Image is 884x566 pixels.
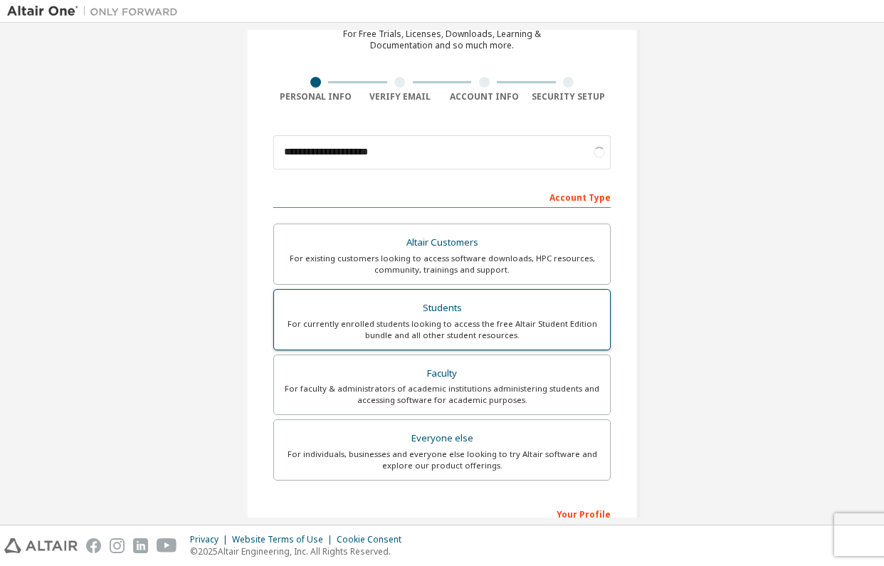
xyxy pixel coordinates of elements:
[343,28,541,51] div: For Free Trials, Licenses, Downloads, Learning & Documentation and so much more.
[273,502,611,525] div: Your Profile
[110,538,125,553] img: instagram.svg
[133,538,148,553] img: linkedin.svg
[190,545,410,557] p: © 2025 Altair Engineering, Inc. All Rights Reserved.
[283,233,601,253] div: Altair Customers
[283,383,601,406] div: For faculty & administrators of academic institutions administering students and accessing softwa...
[527,91,611,103] div: Security Setup
[283,298,601,318] div: Students
[283,364,601,384] div: Faculty
[4,538,78,553] img: altair_logo.svg
[442,91,527,103] div: Account Info
[283,253,601,276] div: For existing customers looking to access software downloads, HPC resources, community, trainings ...
[283,318,601,341] div: For currently enrolled students looking to access the free Altair Student Edition bundle and all ...
[157,538,177,553] img: youtube.svg
[86,538,101,553] img: facebook.svg
[232,534,337,545] div: Website Terms of Use
[358,91,443,103] div: Verify Email
[190,534,232,545] div: Privacy
[273,185,611,208] div: Account Type
[273,91,358,103] div: Personal Info
[283,429,601,449] div: Everyone else
[7,4,185,19] img: Altair One
[283,449,601,471] div: For individuals, businesses and everyone else looking to try Altair software and explore our prod...
[337,534,410,545] div: Cookie Consent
